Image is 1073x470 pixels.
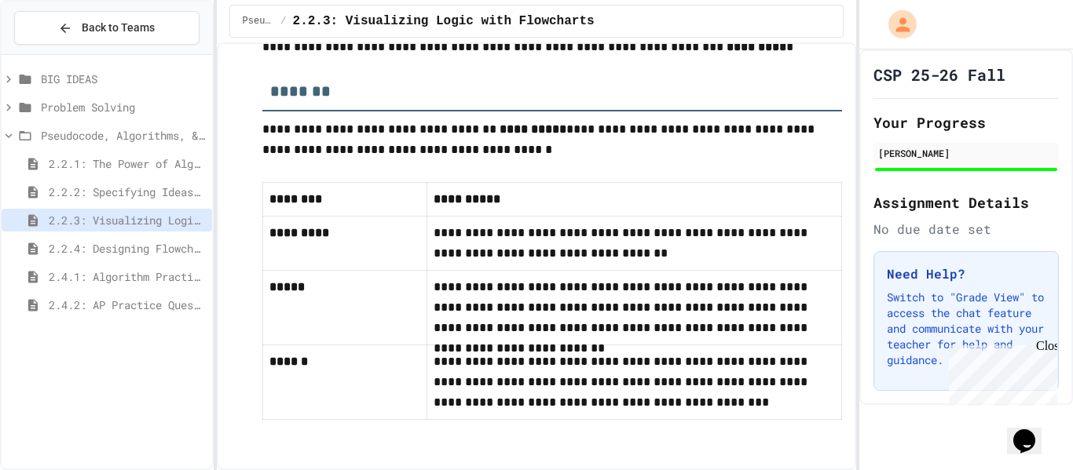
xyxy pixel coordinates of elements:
span: 2.4.2: AP Practice Questions [49,297,206,313]
span: Problem Solving [41,99,206,115]
span: 2.2.3: Visualizing Logic with Flowcharts [49,212,206,228]
h3: Need Help? [887,264,1046,283]
span: / [280,15,286,27]
span: 2.4.1: Algorithm Practice Exercises [49,268,206,285]
span: 2.2.4: Designing Flowcharts [49,240,206,257]
div: No due date set [873,220,1059,239]
button: Back to Teams [14,11,200,45]
span: 2.2.2: Specifying Ideas with Pseudocode [49,184,206,200]
span: 2.2.1: The Power of Algorithms [49,155,206,172]
h2: Assignment Details [873,191,1059,213]
iframe: chat widget [1007,407,1057,454]
iframe: chat widget [943,339,1057,406]
span: Back to Teams [82,20,155,36]
div: Chat with us now!Close [6,6,108,100]
span: 2.2.3: Visualizing Logic with Flowcharts [293,12,595,31]
p: Switch to "Grade View" to access the chat feature and communicate with your teacher for help and ... [887,290,1046,368]
span: BIG IDEAS [41,71,206,87]
div: My Account [872,6,921,42]
span: Pseudocode, Algorithms, & Flowcharts [41,127,206,144]
h2: Your Progress [873,111,1059,133]
span: Pseudocode, Algorithms, & Flowcharts [243,15,275,27]
div: [PERSON_NAME] [878,146,1054,160]
h1: CSP 25-26 Fall [873,64,1005,86]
